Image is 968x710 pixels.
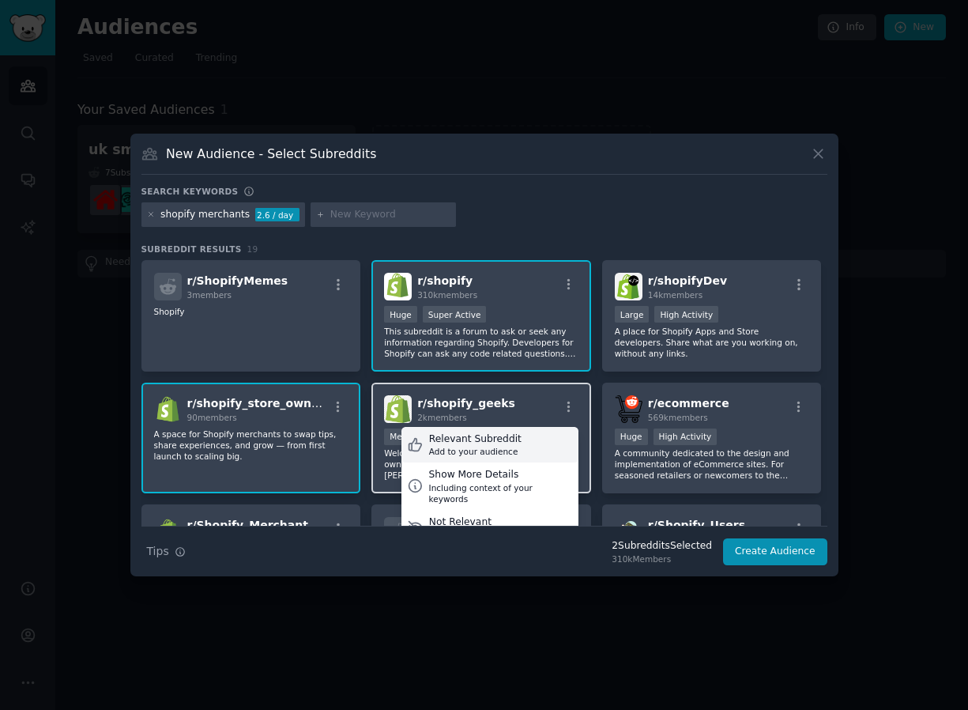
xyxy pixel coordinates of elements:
img: shopify_geeks [384,395,412,423]
img: shopifyDev [615,273,642,300]
img: shopify_store_owners [154,395,182,423]
div: Relevant Subreddit [429,432,522,447]
img: Shopify_Users [615,517,642,545]
div: Huge [615,429,648,445]
span: r/ Shopify_Users [648,519,745,531]
span: Subreddit Results [141,244,242,255]
div: Super Active [423,306,487,323]
div: Show More Details [429,468,573,482]
span: r/ Shopify_Merchant [187,519,308,531]
span: r/ shopify_store_owners [187,397,331,410]
h3: New Audience - Select Subreddits [166,145,376,162]
div: Add to your audience [429,446,522,457]
div: Large [615,306,650,323]
span: 19 [247,244,258,254]
span: r/ ShopifyMemes [187,274,288,287]
input: New Keyword [330,208,450,222]
p: This subreddit is a forum to ask or seek any information regarding Shopify. Developers for Shopif... [384,326,578,359]
img: ecommerce [615,395,642,423]
div: High Activity [654,306,718,323]
span: r/ shopify [417,274,473,287]
div: 2.6 / day [255,208,299,222]
img: Shopify_Merchant [154,517,182,545]
div: High Activity [653,429,718,445]
span: 2k members [417,413,467,422]
div: Including context of your keywords [429,482,573,504]
div: Huge [384,306,417,323]
span: r/ ecommerce [648,397,729,410]
span: r/ shopifyDev [648,274,727,287]
span: 3 members [187,290,232,300]
div: 310k Members [612,553,712,565]
p: Welcome to the subreddit for Shopify store owners create by the Shopify expert [PERSON_NAME]! Dis... [384,448,578,481]
img: shopify [384,273,412,300]
span: 310k members [417,290,477,300]
p: A place for Shopify Apps and Store developers. Share what are you working on, without any links. [615,326,809,359]
span: 90 members [187,413,237,422]
span: 569k members [648,413,708,422]
span: Tips [147,543,169,560]
span: r/ shopify_geeks [417,397,515,410]
div: shopify merchants [160,208,250,222]
p: A community dedicated to the design and implementation of eCommerce sites. For seasoned retailers... [615,448,809,481]
h3: Search keywords [141,186,239,197]
p: A space for Shopify merchants to swap tips, share experiences, and grow — from first launch to sc... [154,429,348,462]
button: Tips [141,538,191,565]
button: Create Audience [723,538,827,565]
p: Shopify [154,306,348,317]
div: Medium Size [384,429,448,445]
span: 14k members [648,290,702,300]
div: 2 Subreddit s Selected [612,539,712,553]
div: Not Relevant [429,516,534,530]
